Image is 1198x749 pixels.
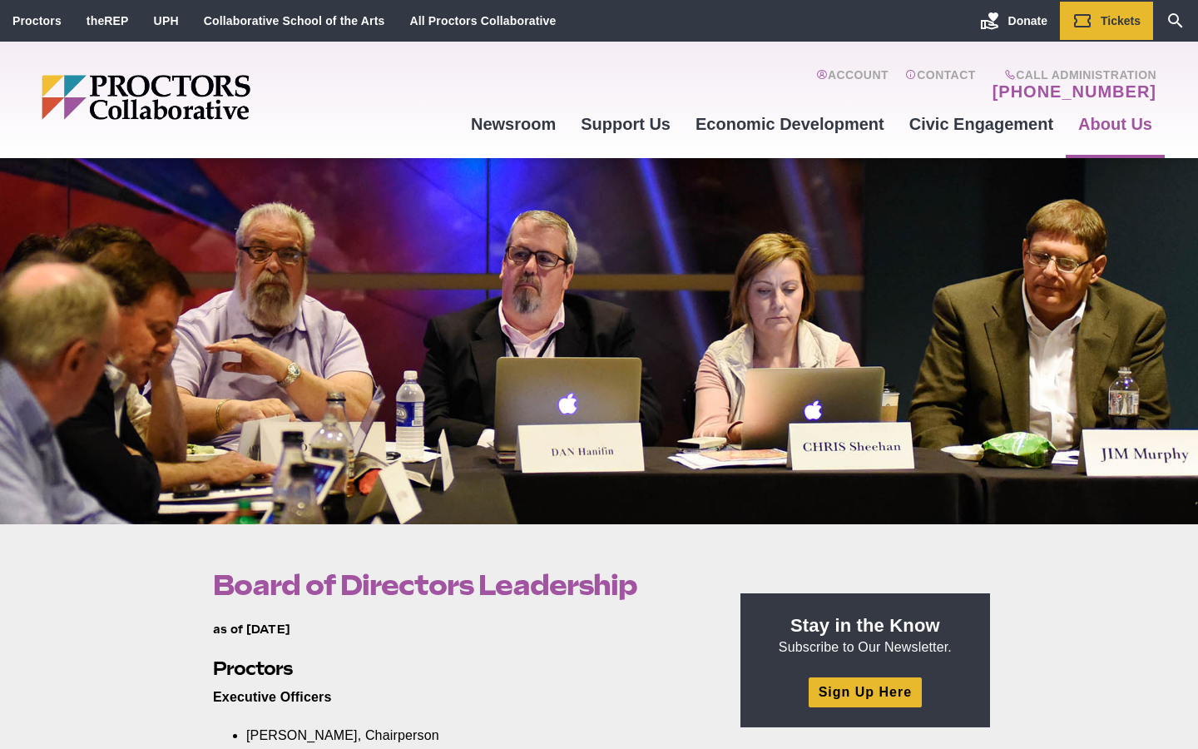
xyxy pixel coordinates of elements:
[246,727,677,745] li: [PERSON_NAME], Chairperson
[790,615,940,636] strong: Stay in the Know
[968,2,1060,40] a: Donate
[897,102,1066,146] a: Civic Engagement
[993,82,1156,102] a: [PHONE_NUMBER]
[1153,2,1198,40] a: Search
[213,569,702,601] h1: Board of Directors Leadership
[760,613,970,657] p: Subscribe to Our Newsletter.
[154,14,179,27] a: UPH
[905,68,976,102] a: Contact
[213,690,332,704] strong: Executive Officers
[213,621,702,639] h5: as of [DATE]
[683,102,897,146] a: Economic Development
[12,14,62,27] a: Proctors
[568,102,683,146] a: Support Us
[1066,102,1165,146] a: About Us
[87,14,129,27] a: theREP
[816,68,889,102] a: Account
[213,656,702,682] h2: Proctors
[204,14,385,27] a: Collaborative School of the Arts
[409,14,556,27] a: All Proctors Collaborative
[1008,14,1047,27] span: Donate
[1101,14,1141,27] span: Tickets
[988,68,1156,82] span: Call Administration
[1060,2,1153,40] a: Tickets
[458,102,568,146] a: Newsroom
[42,75,379,120] img: Proctors logo
[809,677,922,707] a: Sign Up Here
